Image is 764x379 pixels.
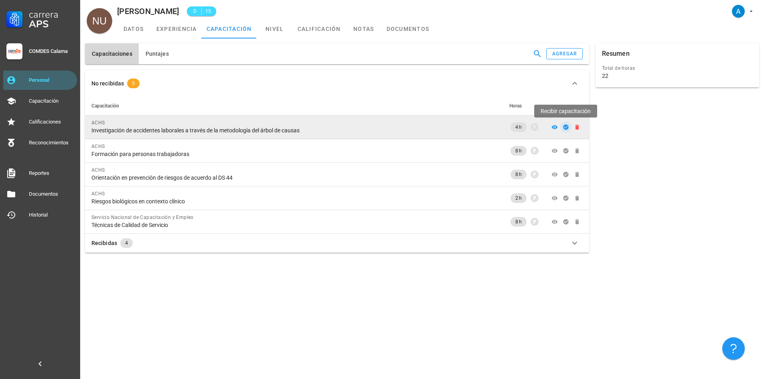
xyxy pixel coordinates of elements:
[29,170,74,176] div: Reportes
[29,19,74,29] div: APS
[515,146,522,156] span: 8 h
[602,64,753,72] div: Total de horas
[202,19,257,39] a: capacitación
[85,43,139,64] button: Capacitaciones
[552,51,578,57] div: agregar
[508,96,528,116] th: Horas
[29,212,74,218] div: Historial
[3,133,77,152] a: Reconocimientos
[257,19,293,39] a: nivel
[509,103,522,109] span: Horas
[91,174,501,181] div: Orientación en prevención de riesgos de acuerdo al DS 44
[3,205,77,225] a: Historial
[85,233,589,253] button: Recibidas 4
[29,10,74,19] div: Carrera
[3,71,77,90] a: Personal
[91,215,194,220] span: Servicio Nacional de Capacitación y Empleo
[139,43,175,64] button: Puntajes
[192,7,198,15] span: D
[85,71,589,96] button: No recibidas 5
[515,217,522,227] span: 8 h
[515,193,522,203] span: 2 h
[29,77,74,83] div: Personal
[91,51,132,57] span: Capacitaciones
[116,19,152,39] a: datos
[145,51,169,57] span: Puntajes
[205,7,211,15] span: 15
[91,150,501,158] div: Formación para personas trabajadoras
[91,79,124,88] div: No recibidas
[91,120,105,126] span: ACHS
[125,238,128,248] span: 4
[29,191,74,197] div: Documentos
[29,98,74,104] div: Capacitación
[602,72,608,79] div: 22
[91,167,105,173] span: ACHS
[29,140,74,146] div: Reconocimientos
[515,122,522,132] span: 4 h
[346,19,382,39] a: notas
[29,119,74,125] div: Calificaciones
[732,5,745,18] div: avatar
[91,103,119,109] span: Capacitación
[91,198,501,205] div: Riesgos biológicos en contexto clínico
[87,8,112,34] div: avatar
[3,184,77,204] a: Documentos
[3,91,77,111] a: Capacitación
[3,164,77,183] a: Reportes
[3,112,77,132] a: Calificaciones
[29,48,74,55] div: COMDES Calama
[91,144,105,149] span: ACHS
[546,48,582,59] button: agregar
[132,79,135,88] span: 5
[91,127,501,134] div: Investigación de accidentes laborales a través de la metodología del árbol de causas
[515,170,522,179] span: 8 h
[382,19,434,39] a: documentos
[85,96,508,116] th: Capacitación
[91,191,105,197] span: ACHS
[293,19,346,39] a: calificación
[152,19,202,39] a: experiencia
[117,7,179,16] div: [PERSON_NAME]
[92,8,107,34] span: NU
[91,221,501,229] div: Técnicas de Calidad de Servicio
[602,43,630,64] div: Resumen
[91,239,117,247] div: Recibidas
